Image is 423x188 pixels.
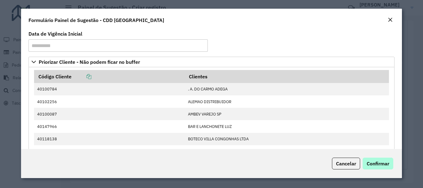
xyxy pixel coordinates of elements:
[336,160,356,167] span: Cancelar
[39,59,140,64] span: Priorizar Cliente - Não podem ficar no buffer
[28,57,394,67] a: Priorizar Cliente - Não podem ficar no buffer
[388,17,393,22] em: Fechar
[34,70,185,83] th: Código Cliente
[34,133,185,145] td: 40118138
[34,83,185,95] td: 40100784
[185,83,389,95] td: . A. DO CARMO ADEGA
[363,158,393,169] button: Confirmar
[72,73,91,80] a: Copiar
[185,108,389,120] td: AMBEV VAREJO SP
[185,133,389,145] td: BOTECO VILLA CONGONHAS LTDA
[34,108,185,120] td: 40100087
[185,145,389,158] td: CHURRASCARIA ROUXINOL II LTDA
[28,30,82,37] label: Data de Vigência Inicial
[332,158,360,169] button: Cancelar
[185,120,389,133] td: BAR E LANCHONETE LUZ
[34,95,185,108] td: 40102256
[28,16,164,24] h4: Formulário Painel de Sugestão - CDD [GEOGRAPHIC_DATA]
[386,16,395,24] button: Close
[34,145,185,158] td: 40121192
[34,120,185,133] td: 40147966
[367,160,389,167] span: Confirmar
[185,70,389,83] th: Clientes
[185,95,389,108] td: ALEMAO DISTRIBUIDOR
